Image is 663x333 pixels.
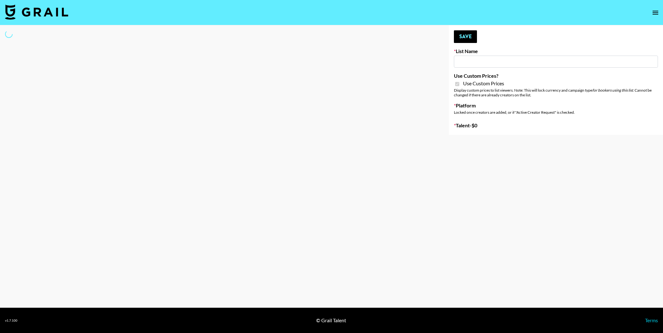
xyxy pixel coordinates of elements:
[454,48,658,54] label: List Name
[454,30,477,43] button: Save
[649,6,662,19] button: open drawer
[454,88,658,97] div: Display custom prices to list viewers. Note: This will lock currency and campaign type . Cannot b...
[454,122,658,129] label: Talent - $ 0
[5,4,68,20] img: Grail Talent
[645,317,658,323] a: Terms
[5,318,17,323] div: v 1.7.100
[316,317,346,324] div: © Grail Talent
[454,110,658,115] div: Locked once creators are added, or if "Active Creator Request" is checked.
[454,73,658,79] label: Use Custom Prices?
[454,102,658,109] label: Platform
[592,88,633,93] em: for bookers using this list
[463,80,504,87] span: Use Custom Prices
